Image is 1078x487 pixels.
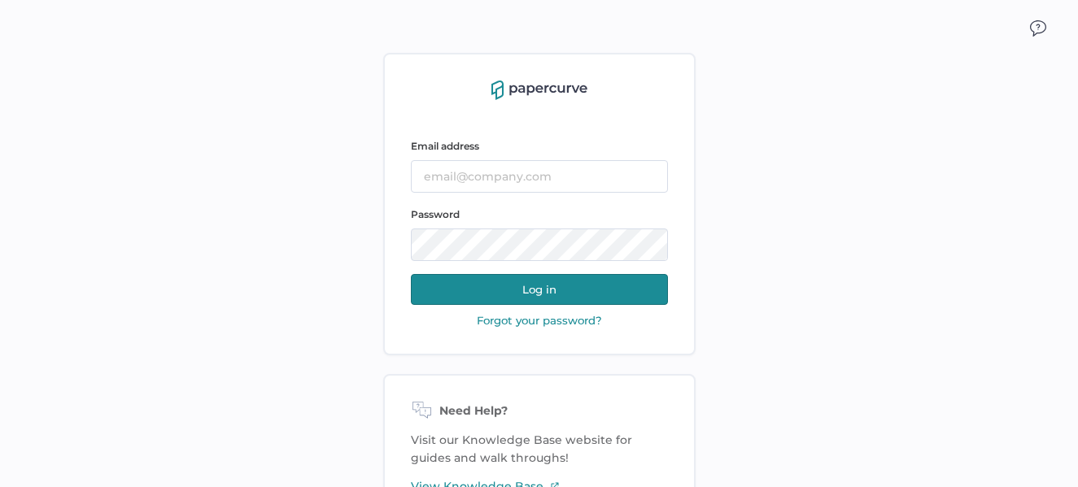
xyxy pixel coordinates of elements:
button: Log in [411,274,668,305]
button: Forgot your password? [472,313,607,328]
span: Email address [411,140,479,152]
input: email@company.com [411,160,668,193]
img: papercurve-logo-colour.7244d18c.svg [491,80,587,100]
span: Password [411,208,460,220]
img: icon_chat.2bd11823.svg [1030,20,1046,37]
div: Need Help? [411,402,668,421]
img: need-help-icon.d526b9f7.svg [411,402,433,421]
